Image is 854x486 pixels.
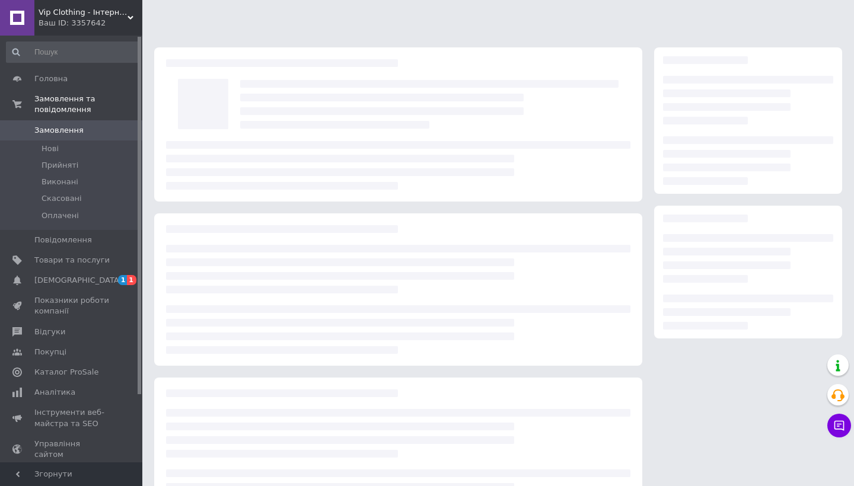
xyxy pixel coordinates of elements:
[34,125,84,136] span: Замовлення
[34,407,110,429] span: Інструменти веб-майстра та SEO
[34,387,75,398] span: Аналітика
[34,295,110,316] span: Показники роботи компанії
[42,193,82,204] span: Скасовані
[34,367,98,378] span: Каталог ProSale
[42,177,78,187] span: Виконані
[827,414,851,437] button: Чат з покупцем
[42,160,78,171] span: Прийняті
[6,41,140,63] input: Пошук
[34,235,92,245] span: Повідомлення
[34,439,110,460] span: Управління сайтом
[34,275,122,286] span: [DEMOGRAPHIC_DATA]
[34,94,142,115] span: Замовлення та повідомлення
[39,18,142,28] div: Ваш ID: 3357642
[34,73,68,84] span: Головна
[39,7,128,18] span: Vip Clothing - Інтернет магазин брендового одягу
[42,210,79,221] span: Оплачені
[42,143,59,154] span: Нові
[34,255,110,266] span: Товари та послуги
[118,275,128,285] span: 1
[34,327,65,337] span: Відгуки
[127,275,136,285] span: 1
[34,347,66,357] span: Покупці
